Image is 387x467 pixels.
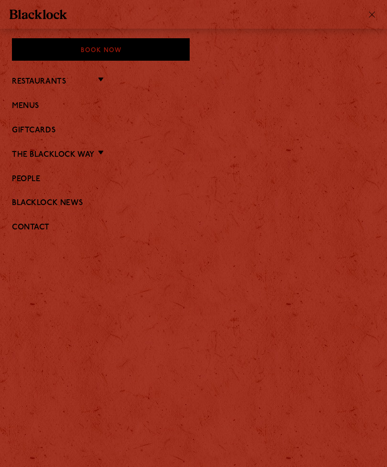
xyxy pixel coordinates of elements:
[12,151,95,160] a: The Blacklock Way
[12,199,375,208] a: Blacklock News
[10,10,67,19] img: BL_Textured_Logo-footer-cropped.svg
[12,77,66,87] a: Restaurants
[12,102,375,111] a: Menus
[12,38,190,61] div: Book Now
[12,223,375,232] a: Contact
[12,126,375,135] a: Giftcards
[12,175,375,184] a: People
